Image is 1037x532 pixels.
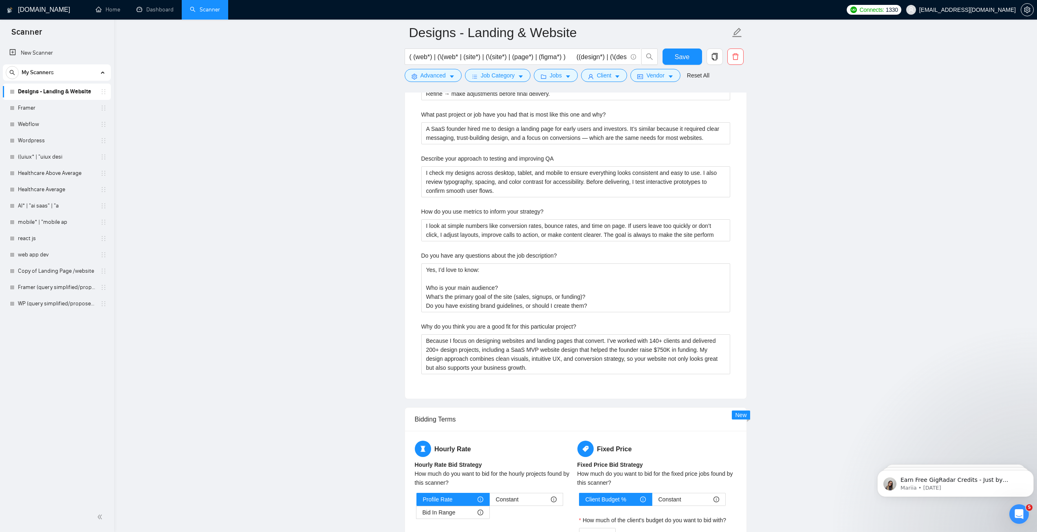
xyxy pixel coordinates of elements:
iframe: Intercom live chat [1009,504,1029,524]
div: How much do you want to bid for the hourly projects found by this scanner? [415,469,574,487]
span: holder [100,121,107,128]
button: delete [727,49,744,65]
button: search [6,66,19,79]
button: settingAdvancedcaret-down [405,69,462,82]
iframe: Intercom notifications message [874,453,1037,510]
span: 1330 [886,5,898,14]
input: Scanner name... [409,22,730,43]
span: info-circle [640,497,646,502]
span: copy [707,53,722,60]
span: Client [597,71,612,80]
span: holder [100,252,107,258]
img: upwork-logo.png [850,7,857,13]
b: Fixed Price Bid Strategy [577,461,643,468]
a: setting [1021,7,1034,13]
span: caret-down [614,73,620,79]
span: holder [100,154,107,160]
h5: Fixed Price [577,441,737,457]
li: My Scanners [3,64,111,312]
span: Connects: [859,5,884,14]
label: Describe your approach to testing and improving QA [421,154,554,163]
button: barsJob Categorycaret-down [465,69,531,82]
label: How much of the client's budget do you want to bid with? [579,516,727,525]
label: What past project or job have you had that is most like this one and why? [421,110,606,119]
a: web app dev [18,247,95,263]
a: AI* | "ai saas" | "a [18,198,95,214]
div: Bidding Terms [415,408,737,431]
span: search [6,70,18,75]
span: holder [100,88,107,95]
img: logo [7,4,13,17]
label: Do you have any questions about the job description? [421,251,557,260]
span: My Scanners [22,64,54,81]
a: mobile* | "mobile ap [18,214,95,230]
span: info-circle [713,497,719,502]
span: info-circle [631,54,636,60]
span: Jobs [550,71,562,80]
button: copy [707,49,723,65]
span: holder [100,268,107,274]
a: Copy of Landing Page /website [18,263,95,279]
a: Wordpress [18,132,95,149]
div: How much do you want to bid for the fixed price jobs found by this scanner? [577,469,737,487]
span: edit [732,27,742,38]
span: Profile Rate [423,493,453,506]
a: ((uiux* | "uiux desi [18,149,95,165]
label: Why do you think you are a good fit for this particular project? [421,322,577,331]
a: Healthcare Above Average [18,165,95,181]
a: searchScanner [190,6,220,13]
button: Save [663,49,702,65]
a: Reset All [687,71,709,80]
a: New Scanner [9,45,104,61]
span: Advanced [421,71,446,80]
a: Healthcare Average [18,181,95,198]
span: double-left [97,513,105,521]
label: How do you use metrics to inform your strategy? [421,207,544,216]
textarea: What past project or job have you had that is most like this one and why? [421,122,730,144]
a: Webflow [18,116,95,132]
span: setting [412,73,417,79]
span: hourglass [415,441,431,457]
span: caret-down [518,73,524,79]
span: 5 [1026,504,1033,511]
a: homeHome [96,6,120,13]
span: user [588,73,594,79]
a: WP (query simplified/proposed) [18,296,95,312]
li: New Scanner [3,45,111,61]
span: Constant [658,493,681,506]
span: holder [100,300,107,307]
a: Framer [18,100,95,116]
span: tag [577,441,594,457]
button: idcardVendorcaret-down [630,69,680,82]
button: userClientcaret-down [581,69,627,82]
textarea: Do you have any questions about the job description? [421,263,730,312]
button: setting [1021,3,1034,16]
span: Client Budget % [586,493,626,506]
span: Save [675,52,689,62]
span: holder [100,137,107,144]
b: Hourly Rate Bid Strategy [415,461,482,468]
a: Designs - Landing & Website [18,84,95,100]
span: Constant [496,493,519,506]
span: holder [100,170,107,177]
span: Bid In Range [423,506,456,519]
textarea: How do you use metrics to inform your strategy? [421,219,730,241]
a: dashboardDashboard [137,6,174,13]
span: Scanner [5,26,48,43]
a: Framer (query simplified/proposed) [18,279,95,296]
input: Search Freelance Jobs... [410,52,627,62]
span: caret-down [449,73,455,79]
span: delete [728,53,743,60]
span: Vendor [646,71,664,80]
span: caret-down [668,73,674,79]
span: holder [100,219,107,225]
span: holder [100,284,107,291]
span: New [735,412,746,418]
span: idcard [637,73,643,79]
span: caret-down [565,73,571,79]
a: react js [18,230,95,247]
